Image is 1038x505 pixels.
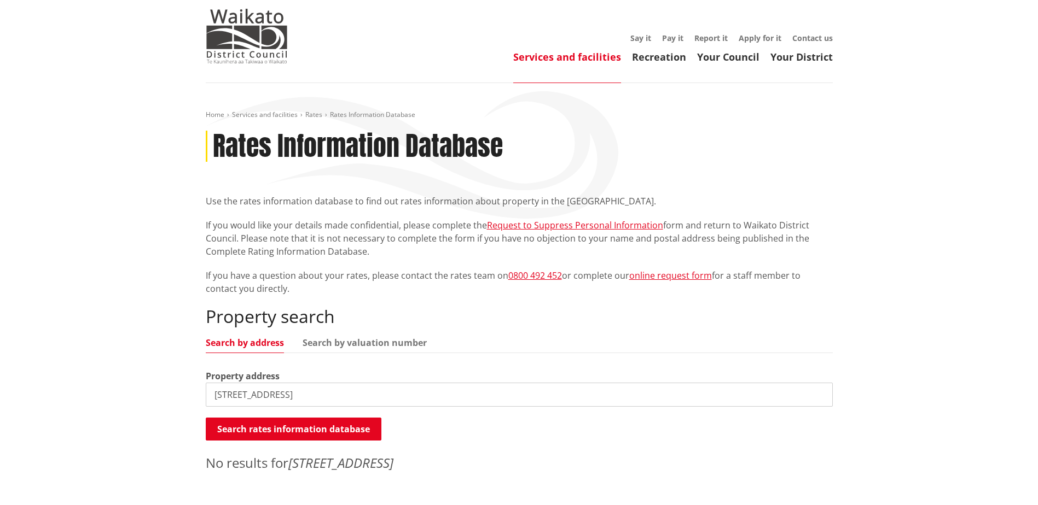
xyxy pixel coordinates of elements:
button: Search rates information database [206,418,381,441]
a: Services and facilities [232,110,298,119]
a: Pay it [662,33,683,43]
a: Services and facilities [513,50,621,63]
a: Say it [630,33,651,43]
p: If you have a question about your rates, please contact the rates team on or complete our for a s... [206,269,833,295]
p: No results for [206,453,833,473]
h2: Property search [206,306,833,327]
nav: breadcrumb [206,110,833,120]
em: [STREET_ADDRESS] [288,454,393,472]
input: e.g. Duke Street NGARUAWAHIA [206,383,833,407]
h1: Rates Information Database [213,131,503,162]
p: Use the rates information database to find out rates information about property in the [GEOGRAPHI... [206,195,833,208]
a: 0800 492 452 [508,269,562,281]
a: Search by address [206,338,284,347]
a: Recreation [632,50,686,63]
a: online request form [629,269,712,281]
label: Property address [206,369,280,383]
a: Contact us [792,33,833,43]
a: Search by valuation number [303,338,427,347]
a: Your Council [697,50,759,63]
a: Apply for it [739,33,781,43]
span: Rates Information Database [330,110,415,119]
a: Request to Suppress Personal Information [487,219,663,231]
a: Report it [694,33,728,43]
a: Your District [770,50,833,63]
img: Waikato District Council - Te Kaunihera aa Takiwaa o Waikato [206,9,288,63]
iframe: Messenger Launcher [988,459,1027,498]
p: If you would like your details made confidential, please complete the form and return to Waikato ... [206,219,833,258]
a: Home [206,110,224,119]
a: Rates [305,110,322,119]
